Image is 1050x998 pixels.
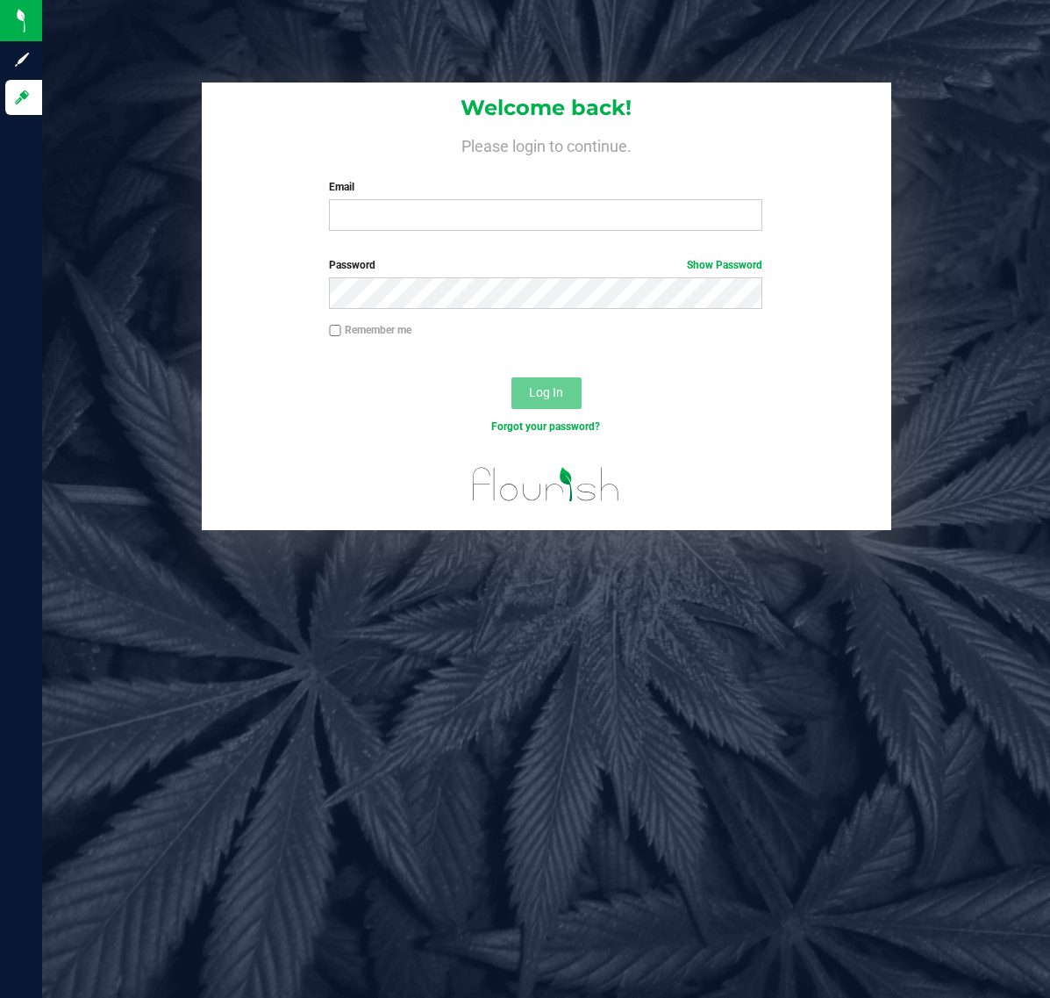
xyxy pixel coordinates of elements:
[13,89,31,106] inline-svg: Log in
[529,385,563,399] span: Log In
[13,51,31,68] inline-svg: Sign up
[687,259,762,271] a: Show Password
[329,259,375,271] span: Password
[329,179,762,195] label: Email
[329,325,341,337] input: Remember me
[460,453,632,516] img: flourish_logo.svg
[202,97,891,119] h1: Welcome back!
[329,322,411,338] label: Remember me
[202,133,891,154] h4: Please login to continue.
[491,420,600,433] a: Forgot your password?
[511,377,582,409] button: Log In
